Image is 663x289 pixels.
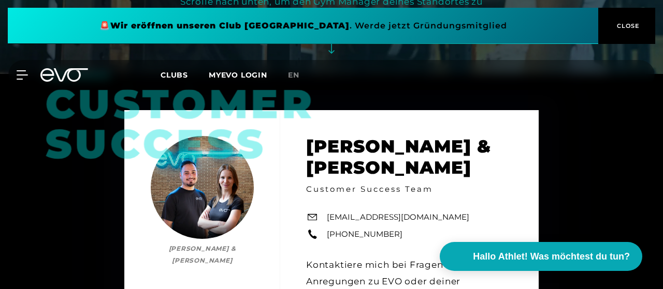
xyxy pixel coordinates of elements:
span: Hallo Athlet! Was möchtest du tun? [473,250,630,264]
span: en [288,70,299,80]
span: Clubs [161,70,188,80]
button: CLOSE [598,8,655,44]
a: en [288,69,312,81]
button: Hallo Athlet! Was möchtest du tun? [440,242,642,271]
a: Clubs [161,70,209,80]
span: CLOSE [614,21,640,31]
a: MYEVO LOGIN [209,70,267,80]
a: [EMAIL_ADDRESS][DOMAIN_NAME] [327,211,469,223]
a: [PHONE_NUMBER] [327,229,402,240]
